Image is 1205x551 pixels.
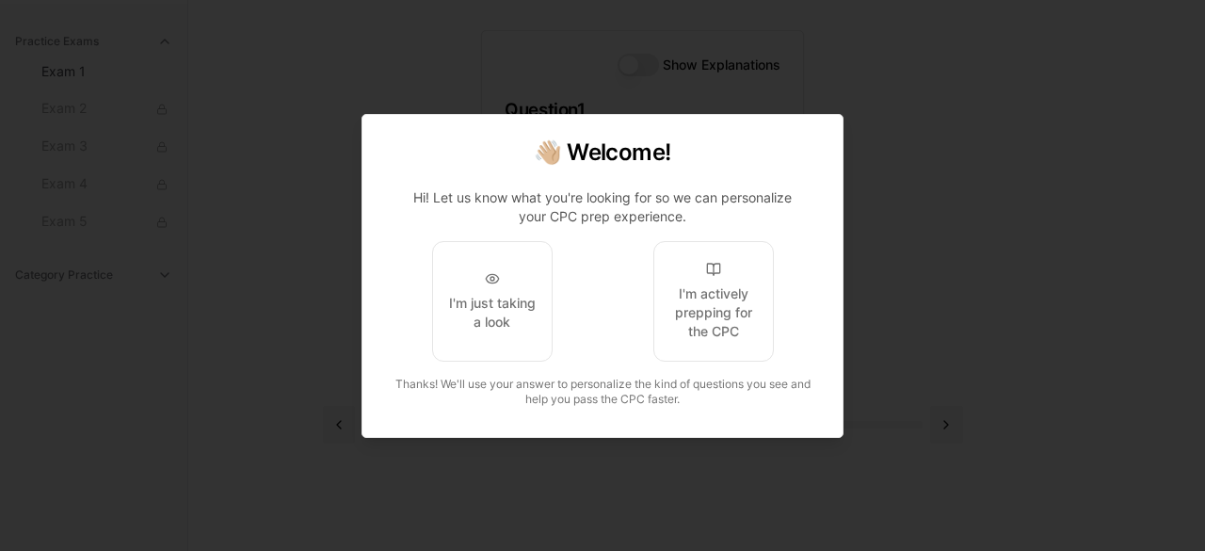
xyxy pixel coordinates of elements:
button: I'm just taking a look [432,241,553,362]
div: I'm just taking a look [448,294,537,332]
div: I'm actively prepping for the CPC [669,284,758,341]
h2: 👋🏼 Welcome! [385,138,820,168]
button: I'm actively prepping for the CPC [653,241,774,362]
p: Hi! Let us know what you're looking for so we can personalize your CPC prep experience. [400,188,805,226]
span: Thanks! We'll use your answer to personalize the kind of questions you see and help you pass the ... [395,377,811,406]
